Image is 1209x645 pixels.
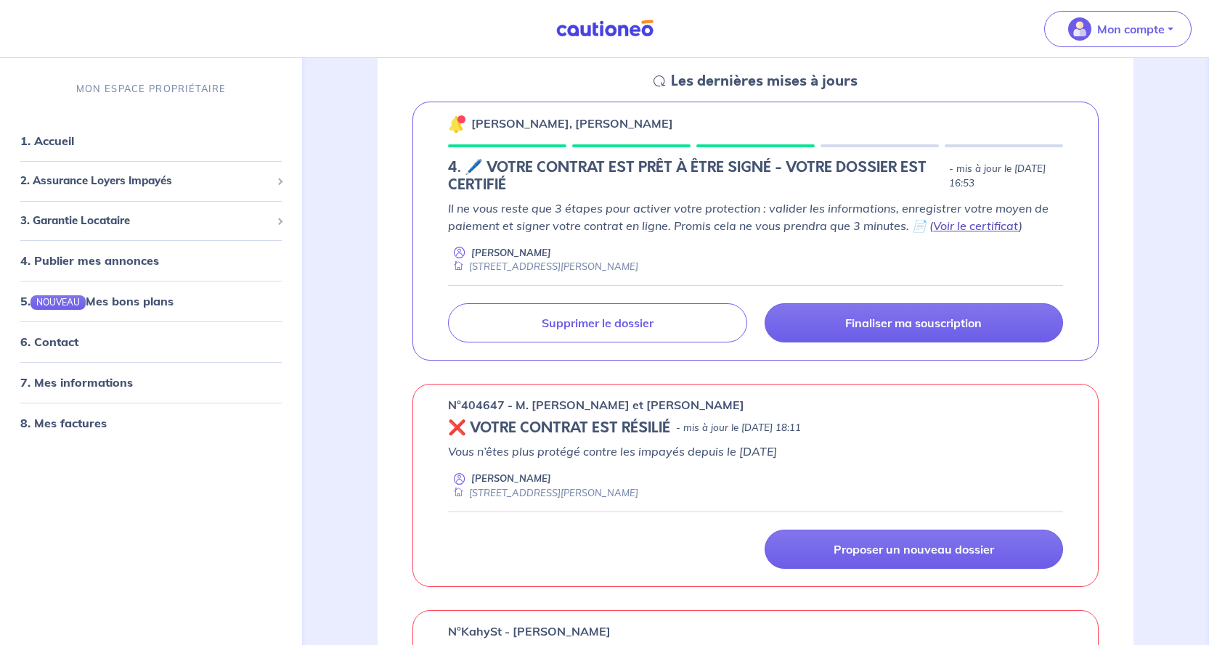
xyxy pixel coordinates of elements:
a: 8. Mes factures [20,416,107,430]
p: Mon compte [1097,20,1165,38]
p: Proposer un nouveau dossier [834,542,994,556]
p: [PERSON_NAME], [PERSON_NAME] [471,115,673,132]
p: [PERSON_NAME] [471,472,551,485]
div: 5.NOUVEAUMes bons plans [6,287,296,316]
h5: ❌ VOTRE CONTRAT EST RÉSILIÉ [448,419,670,437]
a: Voir le certificat [933,218,1019,233]
a: Finaliser ma souscription [765,303,1063,342]
img: 🔔 [448,115,465,133]
a: 5.NOUVEAUMes bons plans [20,294,174,308]
p: n°KahySt - [PERSON_NAME] [448,623,611,640]
h5: Les dernières mises à jours [671,73,858,90]
a: Proposer un nouveau dossier [765,530,1063,569]
div: 1. Accueil [6,126,296,155]
p: Finaliser ma souscription [845,316,982,330]
div: 3. Garantie Locataire [6,207,296,235]
a: Supprimer le dossier [448,303,746,342]
p: MON ESPACE PROPRIÉTAIRE [76,82,226,96]
p: Il ne vous reste que 3 étapes pour activer votre protection : valider les informations, enregistr... [448,200,1063,234]
div: state: CONTRACT-INFO-IN-PROGRESS, Context: NEW,CHOOSE-CERTIFICATE,COLOCATION,LESSOR-DOCUMENTS [448,159,1063,194]
button: illu_account_valid_menu.svgMon compte [1044,11,1192,47]
div: 2. Assurance Loyers Impayés [6,167,296,195]
a: 4. Publier mes annonces [20,253,159,268]
p: Supprimer le dossier [542,316,654,330]
span: 3. Garantie Locataire [20,213,271,229]
div: 8. Mes factures [6,408,296,437]
div: 6. Contact [6,327,296,356]
a: 7. Mes informations [20,375,133,390]
h5: 4. 🖊️ VOTRE CONTRAT EST PRÊT À ÊTRE SIGNÉ - VOTRE DOSSIER EST CERTIFIÉ [448,159,943,194]
a: 1. Accueil [20,133,74,148]
div: 4. Publier mes annonces [6,246,296,275]
img: Cautioneo [550,20,659,38]
a: 6. Contact [20,334,78,349]
div: [STREET_ADDRESS][PERSON_NAME] [448,260,638,274]
div: [STREET_ADDRESS][PERSON_NAME] [448,486,638,500]
span: 2. Assurance Loyers Impayés [20,173,271,189]
p: [PERSON_NAME] [471,246,551,260]
div: state: REVOKED, Context: ,MAYBE-CERTIFICATE,,LESSOR-DOCUMENTS,IS-ODEALIM [448,419,1063,437]
p: Vous n’êtes plus protégé contre les impayés depuis le [DATE] [448,443,1063,460]
p: n°404647 - M. [PERSON_NAME] et [PERSON_NAME] [448,396,744,414]
img: illu_account_valid_menu.svg [1068,17,1091,41]
div: 7. Mes informations [6,368,296,397]
p: - mis à jour le [DATE] 18:11 [676,421,801,435]
p: - mis à jour le [DATE] 16:53 [949,162,1064,191]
